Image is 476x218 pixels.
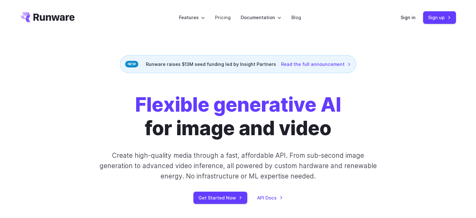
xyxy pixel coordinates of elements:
[291,14,301,21] a: Blog
[215,14,231,21] a: Pricing
[401,14,416,21] a: Sign in
[135,93,341,116] strong: Flexible generative AI
[135,93,341,140] h1: for image and video
[20,12,75,22] a: Go to /
[99,150,377,182] p: Create high-quality media through a fast, affordable API. From sub-second image generation to adv...
[193,192,247,204] a: Get Started Now
[179,14,205,21] label: Features
[423,11,456,24] a: Sign up
[241,14,281,21] label: Documentation
[120,55,356,73] div: Runware raises $13M seed funding led by Insight Partners
[281,61,351,68] a: Read the full announcement
[257,194,283,201] a: API Docs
